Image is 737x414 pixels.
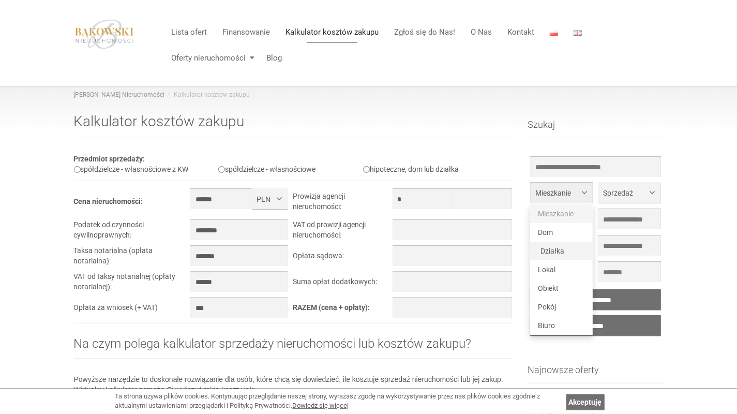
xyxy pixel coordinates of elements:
h2: Na czym polega kalkulator sprzedaży nieruchomości lub kosztów zakupu? [74,337,513,359]
p: Powyższe narzędzie to doskonałe rozwiązanie dla osób, które chcą się dowiedzieć, ile kosztuje spr... [74,374,513,395]
span: Lokal [538,265,555,274]
img: English [574,30,582,36]
td: Taksa notarialna (opłata notarialna): [74,245,191,271]
span: Sprzedaż [603,188,648,198]
b: Cena nieruchomości: [74,197,143,205]
a: Dowiedz się więcej [293,402,349,409]
span: PLN [257,194,275,204]
span: Mieszkanie [538,210,574,218]
td: Podatek od czynności cywilnoprawnych: [74,219,191,245]
span: Dom [538,228,553,236]
a: Akceptuję [566,394,605,410]
a: O Nas [463,22,500,42]
li: Kalkulator kosztów zakupu [165,91,250,99]
input: spółdzielcze - własnościowe [218,166,225,173]
b: RAZEM (cena + opłaty): [293,303,370,312]
a: Finansowanie [215,22,278,42]
span: Pokój [538,303,556,311]
td: VAT od taksy notarialnej (opłaty notarialnej): [74,271,191,297]
span: Biuro [538,321,555,330]
label: hipoteczne, dom lub działka [363,165,459,173]
a: Oferty nieruchomości [163,48,259,68]
a: Lista ofert [163,22,215,42]
a: Blog [259,48,282,68]
button: Sprzedaż [598,182,660,203]
h1: Kalkulator kosztów zakupu [74,114,513,138]
td: Prowizja agencji nieruchomości: [293,188,392,219]
button: PLN [251,188,288,209]
input: hipoteczne, dom lub działka [363,166,370,173]
label: spółdzielcze - własnościowe [218,165,315,173]
span: Obiekt [538,284,559,292]
label: spółdzielcze - własnościowe z KW [74,165,189,173]
a: Kontakt [500,22,542,42]
button: Mieszkanie [530,182,593,203]
a: Kalkulator kosztów zakupu [278,22,386,42]
b: Przedmiot sprzedaży: [74,155,145,163]
a: Zgłoś się do Nas! [386,22,463,42]
h3: Szukaj [528,120,664,138]
a: [PERSON_NAME] Nieruchomości [74,91,165,98]
input: spółdzielcze - własnościowe z KW [74,166,81,173]
td: Opłata za wniosek (+ VAT) [74,297,191,323]
div: Ta strona używa plików cookies. Kontynuując przeglądanie naszej strony, wyrażasz zgodę na wykorzy... [115,392,561,411]
td: Suma opłat dodatkowych: [293,271,392,297]
img: logo [74,19,135,49]
td: VAT od prowizji agencji nieruchomości: [293,219,392,245]
h3: Najnowsze oferty [528,365,664,383]
span: Mieszkanie [535,188,580,198]
span: Działka [540,247,564,255]
td: Opłata sądowa: [293,245,392,271]
img: Polski [550,30,558,36]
